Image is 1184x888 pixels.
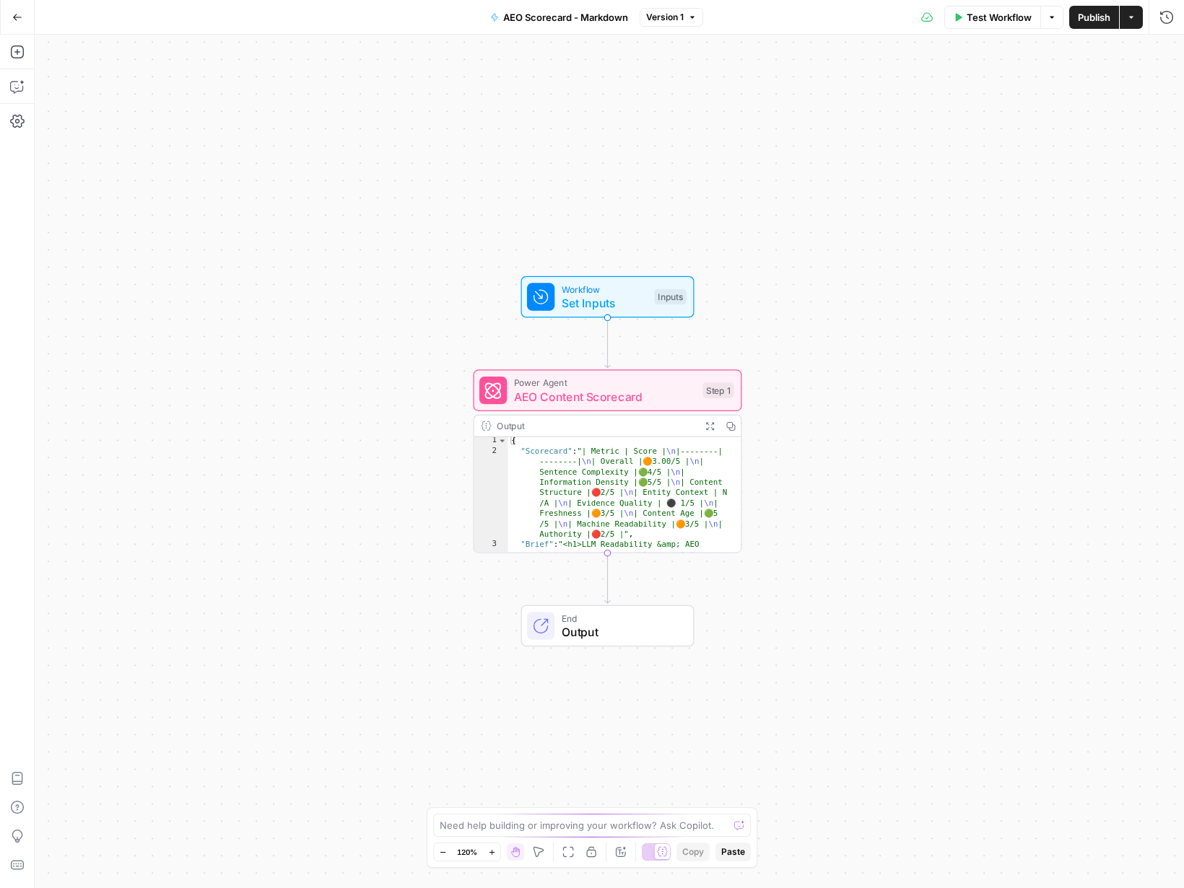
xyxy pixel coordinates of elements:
[1069,6,1119,29] button: Publish
[562,623,679,641] span: Output
[967,10,1032,25] span: Test Workflow
[562,611,679,625] span: End
[715,843,751,861] button: Paste
[497,419,695,433] div: Output
[474,605,742,647] div: EndOutput
[457,846,477,858] span: 120%
[646,11,684,24] span: Version 1
[562,282,648,296] span: Workflow
[562,294,648,312] span: Set Inputs
[497,436,507,446] span: Toggle code folding, rows 1 through 4
[474,446,508,540] div: 2
[682,845,704,858] span: Copy
[654,289,686,305] div: Inputs
[944,6,1040,29] button: Test Workflow
[605,317,610,368] g: Edge from start to step_1
[640,8,703,27] button: Version 1
[474,276,742,318] div: WorkflowSet InputsInputs
[703,382,734,398] div: Step 1
[503,10,628,25] span: AEO Scorecard - Markdown
[514,388,696,405] span: AEO Content Scorecard
[676,843,710,861] button: Copy
[482,6,637,29] button: AEO Scorecard - Markdown
[474,436,508,446] div: 1
[721,845,745,858] span: Paste
[605,553,610,604] g: Edge from step_1 to end
[1078,10,1110,25] span: Publish
[474,369,742,553] div: Power AgentAEO Content ScorecardStep 1Output{ "Scorecard":"| Metric | Score |\n|--------| -------...
[514,376,696,390] span: Power Agent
